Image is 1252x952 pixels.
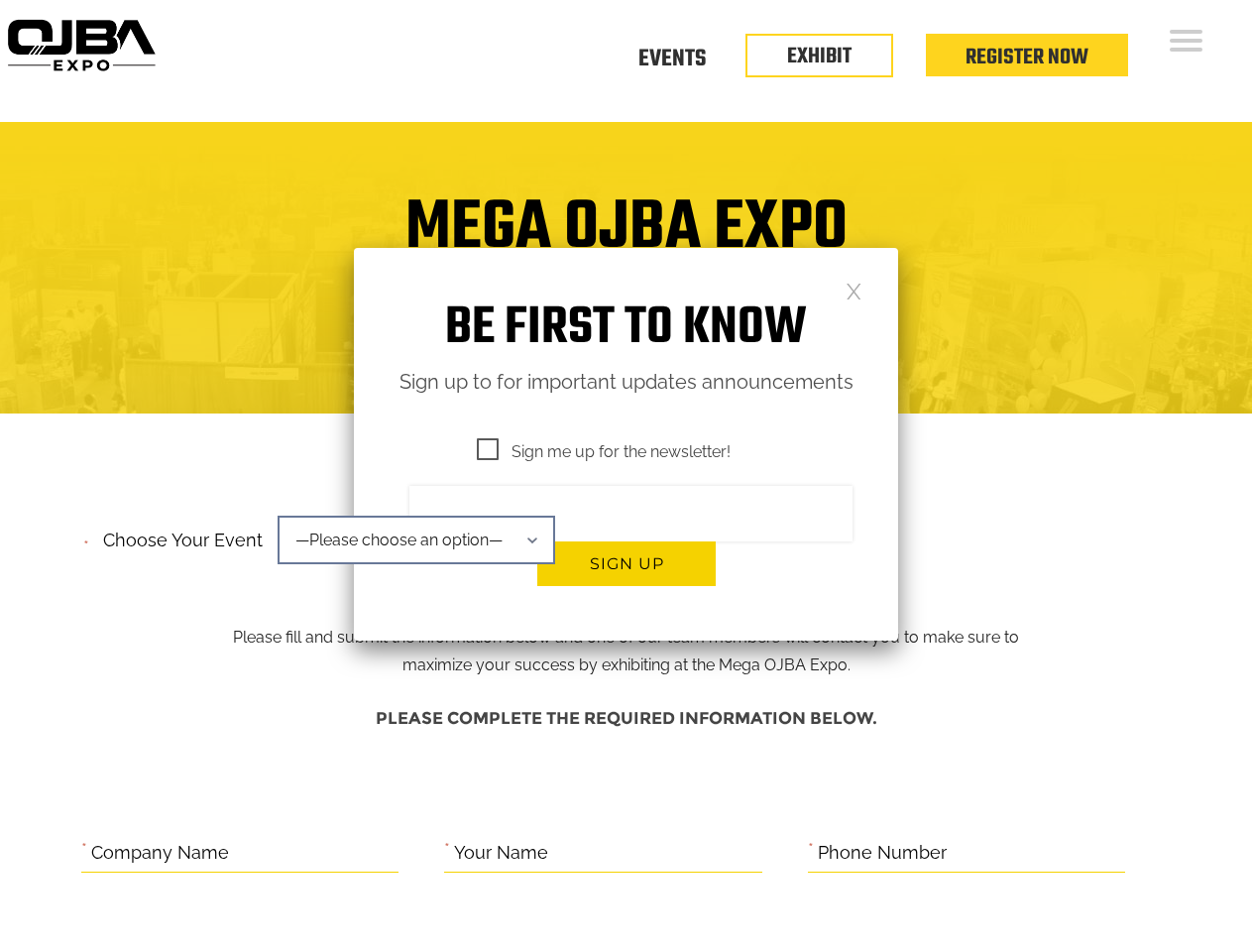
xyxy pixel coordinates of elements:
[966,41,1088,74] a: Register Now
[278,516,555,564] span: —Please choose an option—
[846,282,862,298] a: Close
[15,297,1237,334] h4: Trade Show Exhibit Space Application
[15,200,1237,280] h1: Mega OJBA Expo
[91,513,263,556] label: Choose your event
[537,541,716,586] button: Sign up
[787,40,852,73] a: EXHIBIT
[354,297,898,360] h1: Be first to know
[354,365,898,400] p: Sign up to for important updates announcements
[477,439,731,464] span: Sign me up for the newsletter!
[81,699,1172,738] h4: Please complete the required information below.
[217,524,1035,679] p: Please fill and submit the information below and one of our team members will contact you to make...
[818,838,947,869] label: Phone Number
[454,838,548,869] label: Your Name
[91,838,229,869] label: Company Name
